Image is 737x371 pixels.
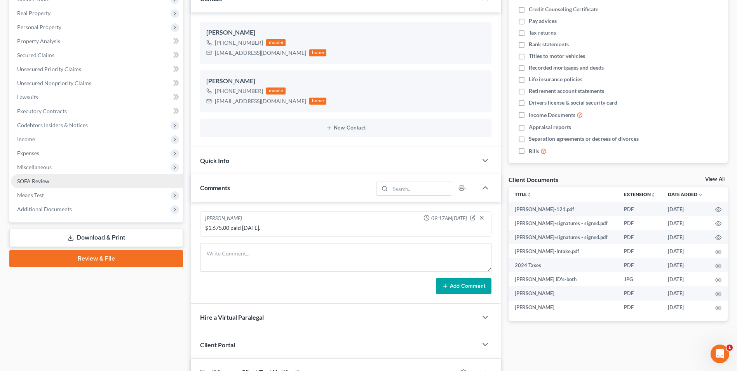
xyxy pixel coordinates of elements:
[266,87,286,94] div: mobile
[431,215,467,222] span: 09:17AM[DATE]
[711,345,729,363] iframe: Intercom live chat
[215,39,263,47] div: [PHONE_NUMBER]
[215,87,263,95] div: [PHONE_NUMBER]
[215,97,306,105] div: [EMAIL_ADDRESS][DOMAIN_NAME]
[662,230,709,244] td: [DATE]
[9,229,183,247] a: Download & Print
[17,66,81,72] span: Unsecured Priority Claims
[618,230,662,244] td: PDF
[662,244,709,258] td: [DATE]
[205,215,242,222] div: [PERSON_NAME]
[17,192,44,198] span: Means Test
[17,136,35,142] span: Income
[509,175,558,184] div: Client Documents
[509,272,618,286] td: [PERSON_NAME] ID's-both
[309,98,326,105] div: home
[509,202,618,216] td: [PERSON_NAME]-121.pdf
[11,62,183,76] a: Unsecured Priority Claims
[200,157,229,164] span: Quick Info
[668,191,703,197] a: Date Added expand_more
[17,10,51,16] span: Real Property
[529,40,569,48] span: Bank statements
[618,272,662,286] td: JPG
[529,87,604,95] span: Retirement account statements
[205,224,486,232] div: $1,675.00 paid [DATE].
[529,135,639,143] span: Separation agreements or decrees of divorces
[390,182,452,195] input: Search...
[17,94,38,100] span: Lawsuits
[509,301,618,315] td: [PERSON_NAME]
[436,278,491,294] button: Add Comment
[11,104,183,118] a: Executory Contracts
[618,244,662,258] td: PDF
[11,48,183,62] a: Secured Claims
[200,341,235,348] span: Client Portal
[206,28,485,37] div: [PERSON_NAME]
[17,164,52,170] span: Miscellaneous
[11,174,183,188] a: SOFA Review
[618,258,662,272] td: PDF
[618,202,662,216] td: PDF
[200,184,230,191] span: Comments
[509,286,618,300] td: [PERSON_NAME]
[11,76,183,90] a: Unsecured Nonpriority Claims
[17,80,91,86] span: Unsecured Nonpriority Claims
[618,286,662,300] td: PDF
[662,301,709,315] td: [DATE]
[624,191,655,197] a: Extensionunfold_more
[17,206,72,212] span: Additional Documents
[662,216,709,230] td: [DATE]
[529,147,539,155] span: Bills
[529,123,571,131] span: Appraisal reports
[515,191,531,197] a: Titleunfold_more
[529,17,557,25] span: Pay advices
[529,64,604,72] span: Recorded mortgages and deeds
[11,34,183,48] a: Property Analysis
[662,272,709,286] td: [DATE]
[206,77,485,86] div: [PERSON_NAME]
[618,216,662,230] td: PDF
[9,250,183,267] a: Review & File
[529,111,575,119] span: Income Documents
[17,178,49,184] span: SOFA Review
[662,286,709,300] td: [DATE]
[662,202,709,216] td: [DATE]
[17,24,61,30] span: Personal Property
[17,38,60,44] span: Property Analysis
[17,150,39,156] span: Expenses
[529,99,617,107] span: Drivers license & social security card
[529,29,556,37] span: Tax returns
[698,192,703,197] i: expand_more
[17,122,88,128] span: Codebtors Insiders & Notices
[509,216,618,230] td: [PERSON_NAME]-signatures - signed.pdf
[11,90,183,104] a: Lawsuits
[215,49,306,57] div: [EMAIL_ADDRESS][DOMAIN_NAME]
[527,192,531,197] i: unfold_more
[206,125,485,131] button: New Contact
[618,301,662,315] td: PDF
[705,177,725,182] a: View All
[200,313,264,321] span: Hire a Virtual Paralegal
[509,258,618,272] td: 2024 Taxes
[17,52,54,58] span: Secured Claims
[266,39,286,46] div: mobile
[662,258,709,272] td: [DATE]
[309,49,326,56] div: home
[651,192,655,197] i: unfold_more
[727,345,733,351] span: 1
[509,230,618,244] td: [PERSON_NAME]-signatures - signed.pdf
[529,52,585,60] span: Titles to motor vehicles
[529,5,598,13] span: Credit Counseling Certificate
[509,244,618,258] td: [PERSON_NAME]-Intake.pdf
[17,108,67,114] span: Executory Contracts
[529,75,582,83] span: Life insurance policies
